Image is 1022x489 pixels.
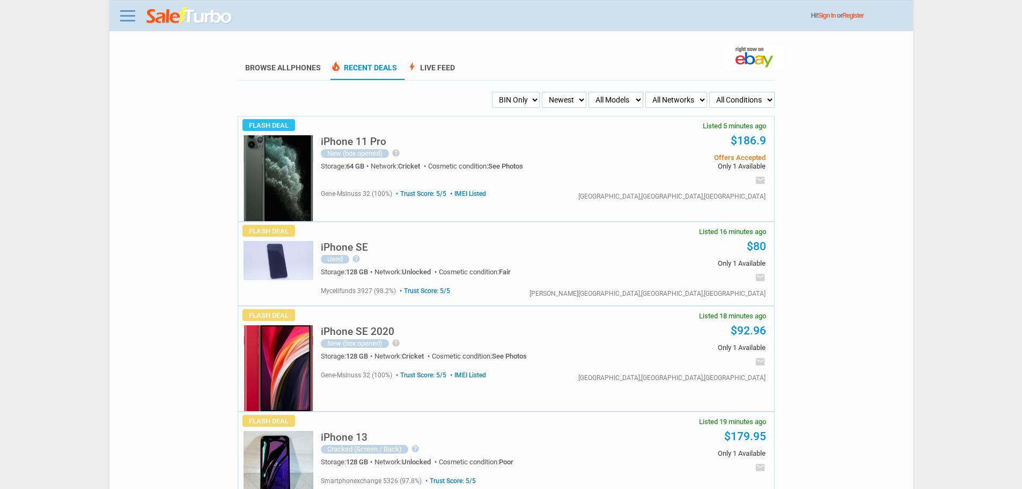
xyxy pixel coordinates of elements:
div: Storage: [321,268,374,275]
i: help [392,149,400,157]
a: $186.9 [731,134,766,147]
h5: iPhone 11 Pro [321,136,386,147]
div: New (box opened) [321,149,389,158]
img: s-l225.jpg [244,325,313,411]
span: Only 1 Available [604,260,765,267]
span: Unlocked [402,268,431,276]
span: Trust Score: 5/5 [398,287,450,295]
span: Trust Score: 5/5 [394,190,446,198]
img: saleturbo.com - Online Deals and Discount Coupons [146,7,233,26]
span: Cricket [402,352,424,360]
div: Network: [371,163,428,170]
a: Sign In [818,12,836,19]
span: Trust Score: 5/5 [394,371,446,379]
h5: iPhone SE [321,242,368,252]
span: gene-mslnuss 32 (100%) [321,190,392,198]
div: Storage: [321,353,374,360]
a: iPhone 13 [321,434,367,442]
div: Cosmetic condition: [439,458,513,465]
span: Only 1 Available [604,450,765,457]
div: Network: [374,268,439,275]
div: [PERSON_NAME][GEOGRAPHIC_DATA],[GEOGRAPHIC_DATA],[GEOGRAPHIC_DATA] [530,290,766,297]
span: Offers Accepted [604,154,765,161]
a: $92.96 [731,324,766,337]
span: Flash Deal [242,119,295,131]
a: $179.95 [724,430,766,443]
span: Only 1 Available [604,344,765,351]
span: Cricket [398,162,420,170]
a: Register [842,12,864,19]
span: or [837,12,864,19]
span: Listed 5 minutes ago [703,122,766,129]
span: Trust Score: 5/5 [423,477,476,485]
span: 128 GB [346,352,368,360]
span: Flash Deal [242,225,295,237]
a: iPhone SE [321,244,368,252]
span: mycellfunds 3927 (98.2%) [321,287,396,295]
div: Network: [374,458,439,465]
div: [GEOGRAPHIC_DATA],[GEOGRAPHIC_DATA],[GEOGRAPHIC_DATA] [578,375,766,381]
div: Cosmetic condition: [432,353,527,360]
img: s-l225.jpg [244,241,313,280]
span: smartphonexchange 5326 (97.8%) [321,477,422,485]
img: s-l225.jpg [244,135,313,221]
div: Storage: [321,458,374,465]
span: Flash Deal [242,415,295,427]
span: Flash Deal [242,309,295,321]
i: email [755,175,766,186]
span: Unlocked [402,458,431,466]
span: Listed 18 minutes ago [699,312,766,319]
div: [GEOGRAPHIC_DATA],[GEOGRAPHIC_DATA],[GEOGRAPHIC_DATA] [578,193,766,200]
i: email [755,462,766,473]
i: help [411,444,420,453]
span: 128 GB [346,268,368,276]
a: $80 [747,240,766,253]
span: Fair [499,268,511,276]
div: Cosmetic condition: [439,268,511,275]
div: Used [321,255,349,264]
i: help [392,339,400,347]
span: Phones [291,63,321,72]
span: Only 1 Available [604,163,765,170]
span: 64 GB [346,162,364,170]
span: See Photos [488,162,523,170]
i: email [755,272,766,283]
a: Browse AllPhones [245,63,321,72]
div: New (box opened) [321,339,389,348]
a: boltLive Feed [407,63,455,80]
div: Cosmetic condition: [428,163,523,170]
i: email [755,356,766,367]
span: gene-mslnuss 32 (100%) [321,371,392,379]
span: Listed 19 minutes ago [699,418,766,425]
h5: iPhone SE 2020 [321,326,394,337]
h5: iPhone 13 [321,432,367,442]
div: Network: [374,353,432,360]
div: Cracked (Screen / Back) [321,445,408,454]
span: local_fire_department [330,61,341,72]
a: iPhone SE 2020 [321,329,394,337]
span: Listed 16 minutes ago [699,228,766,235]
div: Storage: [321,163,371,170]
a: local_fire_departmentRecent Deals [330,63,397,80]
span: IMEI Listed [448,371,486,379]
span: Hi! [811,12,818,19]
span: IMEI Listed [448,190,486,198]
span: See Photos [492,352,527,360]
span: Poor [499,458,513,466]
span: 128 GB [346,458,368,466]
span: bolt [407,61,417,72]
a: iPhone 11 Pro [321,138,386,147]
i: help [352,254,361,263]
